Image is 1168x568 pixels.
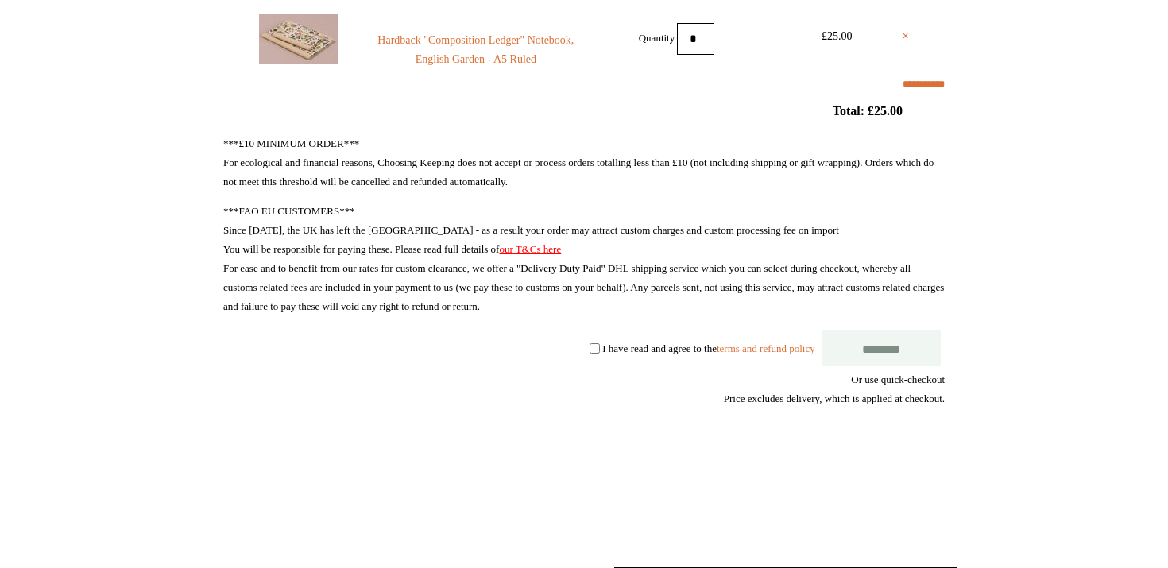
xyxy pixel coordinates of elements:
a: × [903,27,909,46]
a: our T&Cs here [499,243,561,255]
p: ***FAO EU CUSTOMERS*** Since [DATE], the UK has left the [GEOGRAPHIC_DATA] - as a result your ord... [223,202,945,316]
div: Price excludes delivery, which is applied at checkout. [223,389,945,408]
a: Hardback "Composition Ledger" Notebook, English Garden - A5 Ruled [368,31,584,69]
label: Quantity [639,31,675,43]
img: Hardback "Composition Ledger" Notebook, English Garden - A5 Ruled [259,14,338,64]
h2: Total: £25.00 [187,103,981,118]
p: ***£10 MINIMUM ORDER*** For ecological and financial reasons, Choosing Keeping does not accept or... [223,134,945,191]
iframe: PayPal-paypal [826,466,945,508]
div: £25.00 [801,27,872,46]
div: Or use quick-checkout [223,370,945,408]
a: terms and refund policy [717,342,815,354]
label: I have read and agree to the [602,342,814,354]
